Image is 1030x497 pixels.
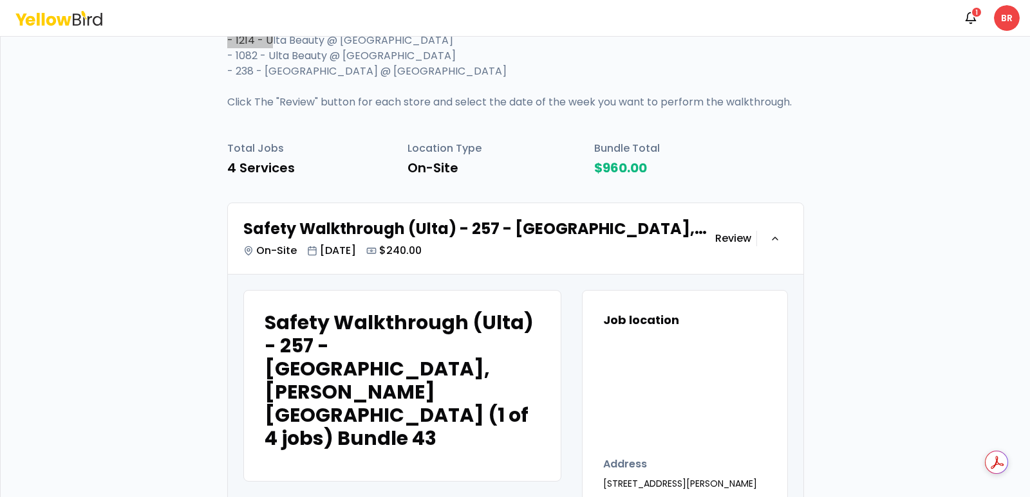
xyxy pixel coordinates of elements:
[594,159,660,177] h3: $960.00
[228,203,803,275] button: Safety Walkthrough (Ulta) - 257 - [GEOGRAPHIC_DATA], [PERSON_NAME][GEOGRAPHIC_DATA] (1 of 4 jobs)...
[407,159,482,177] h3: On-Site
[265,311,540,450] h2: Safety Walkthrough (Ulta) - 257 - [GEOGRAPHIC_DATA], [PERSON_NAME][GEOGRAPHIC_DATA] (1 of 4 jobs)...
[715,231,751,246] h3: Review
[227,141,295,156] p: Total Jobs
[994,5,1020,31] span: BR
[320,243,356,258] p: [DATE]
[971,6,982,18] div: 1
[603,477,757,490] span: [STREET_ADDRESS][PERSON_NAME]
[379,243,422,258] p: $240.00
[603,311,767,329] h4: Job location
[958,5,984,31] button: 1
[603,456,757,472] strong: Address
[227,159,295,177] h3: 4 Services
[256,243,297,258] p: On-Site
[243,219,715,239] h2: Safety Walkthrough (Ulta) - 257 - [GEOGRAPHIC_DATA], [PERSON_NAME][GEOGRAPHIC_DATA] (1 of 4 jobs)...
[407,141,482,156] p: Location Type
[603,339,796,436] iframe: Job Location
[594,141,660,156] p: Bundle Total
